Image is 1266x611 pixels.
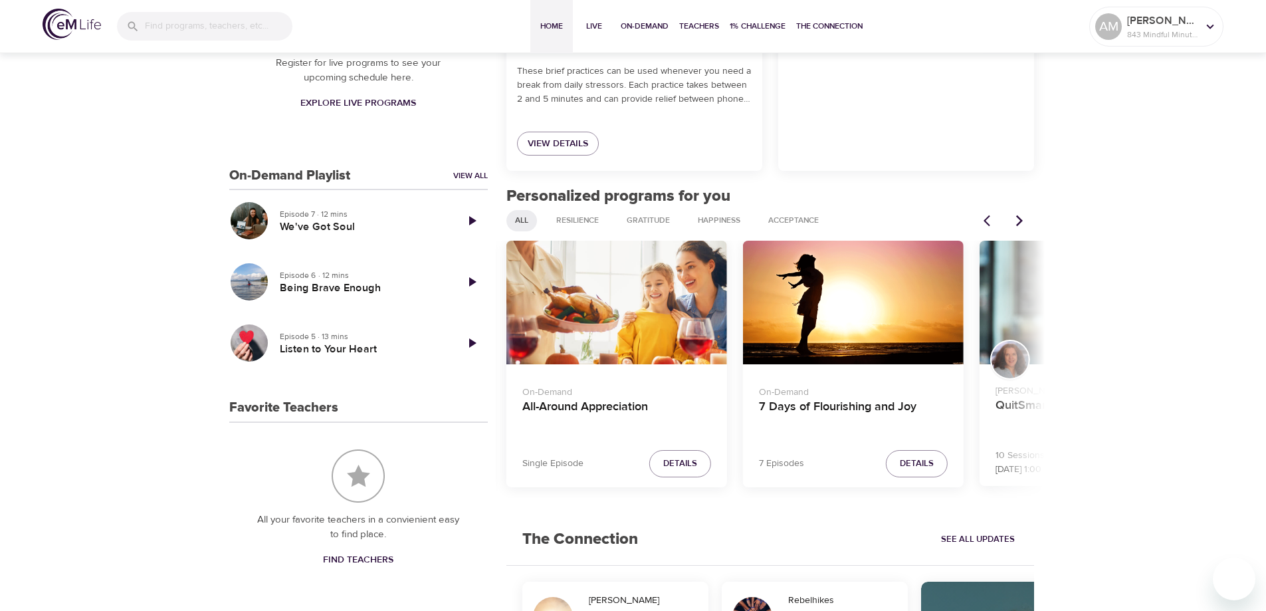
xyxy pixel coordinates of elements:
h5: Listen to Your Heart [280,342,445,356]
h2: Personalized programs for you [506,187,1035,206]
p: 10 Sessions [996,449,1057,463]
span: Explore Live Programs [300,95,416,112]
p: Episode 7 · 12 mins [280,208,445,220]
button: Being Brave Enough [229,262,269,302]
span: The Connection [796,19,863,33]
span: Happiness [690,215,748,226]
a: Explore Live Programs [295,91,421,116]
p: [PERSON_NAME] · [996,379,1184,398]
h4: 7 Days of Flourishing and Joy [759,400,948,431]
span: See All Updates [941,532,1015,547]
h3: On-Demand Playlist [229,168,350,183]
button: Details [649,450,711,477]
p: Register for live programs to see your upcoming schedule here. [256,56,461,86]
a: Find Teachers [318,548,399,572]
p: All your favorite teachers in a convienient easy to find place. [256,513,461,543]
div: Gratitude [618,210,679,231]
button: All-Around Appreciation [506,241,727,365]
p: These brief practices can be used whenever you need a break from daily stressors. Each practice t... [517,64,752,106]
span: All [507,215,536,226]
p: Single Episode [522,457,583,471]
span: Home [536,19,568,33]
div: All [506,210,537,231]
span: Find Teachers [323,552,393,568]
a: View All [453,170,488,182]
h5: We've Got Soul [280,220,445,234]
span: Teachers [679,19,719,33]
span: 1% Challenge [730,19,786,33]
h2: The Connection [506,514,654,565]
iframe: Button to launch messaging window [1213,558,1255,600]
h3: Favorite Teachers [229,400,338,416]
button: QuitSmart ™ Mindfully [980,241,1200,365]
span: Acceptance [760,215,827,226]
div: Rebelhikes [788,594,902,607]
button: 7 Days of Flourishing and Joy [743,241,964,365]
h5: Being Brave Enough [280,281,445,295]
div: Happiness [689,210,749,231]
div: Resilience [548,210,607,231]
span: Resilience [548,215,607,226]
span: Details [663,456,697,471]
p: [DATE] 1:00 pm [996,463,1057,477]
span: View Details [528,136,588,152]
span: Details [900,456,934,471]
button: Previous items [976,206,1005,235]
h4: All-Around Appreciation [522,400,711,431]
div: [PERSON_NAME] [589,594,703,607]
div: Acceptance [760,210,827,231]
button: Next items [1005,206,1034,235]
p: Episode 6 · 12 mins [280,269,445,281]
a: Play Episode [456,266,488,298]
h4: QuitSmart ™ Mindfully [996,398,1184,430]
button: Details [886,450,948,477]
input: Find programs, teachers, etc... [145,12,292,41]
span: Live [578,19,610,33]
span: On-Demand [621,19,669,33]
a: Play Episode [456,327,488,359]
p: 843 Mindful Minutes [1127,29,1198,41]
span: Gratitude [619,215,678,226]
p: On-Demand [759,380,948,400]
img: logo [43,9,101,40]
a: Play Episode [456,205,488,237]
a: View Details [517,132,599,156]
p: 7 Episodes [759,457,804,471]
p: [PERSON_NAME] [1127,13,1198,29]
img: Favorite Teachers [332,449,385,503]
p: Episode 5 · 13 mins [280,330,445,342]
button: Listen to Your Heart [229,323,269,363]
p: On-Demand [522,380,711,400]
button: We've Got Soul [229,201,269,241]
div: AM [1095,13,1122,40]
a: See All Updates [938,529,1018,550]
